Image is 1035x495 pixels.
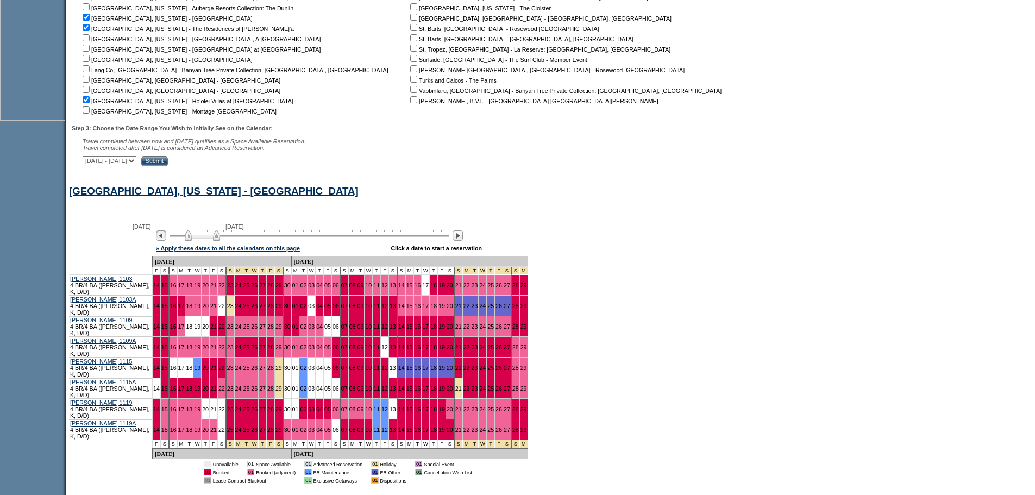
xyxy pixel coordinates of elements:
[398,282,405,289] a: 14
[453,230,463,241] img: Next
[284,282,291,289] a: 30
[308,385,315,392] a: 03
[422,323,429,330] a: 17
[455,303,462,309] a: 21
[161,282,168,289] a: 15
[186,303,192,309] a: 18
[161,303,168,309] a: 15
[259,303,266,309] a: 27
[170,323,177,330] a: 16
[267,385,274,392] a: 28
[141,156,168,166] input: Submit
[447,385,453,392] a: 20
[406,323,413,330] a: 15
[349,344,356,350] a: 08
[324,282,331,289] a: 05
[210,365,217,371] a: 21
[390,385,396,392] a: 13
[415,365,421,371] a: 16
[447,365,453,371] a: 20
[357,344,363,350] a: 09
[520,323,527,330] a: 29
[349,365,356,371] a: 08
[194,303,200,309] a: 19
[275,303,282,309] a: 29
[324,303,331,309] a: 05
[316,365,323,371] a: 04
[504,323,510,330] a: 27
[251,323,258,330] a: 26
[300,303,306,309] a: 02
[406,282,413,289] a: 15
[178,344,185,350] a: 17
[463,303,470,309] a: 22
[438,344,445,350] a: 19
[210,406,217,412] a: 21
[161,406,168,412] a: 15
[381,303,388,309] a: 12
[324,365,331,371] a: 05
[415,323,421,330] a: 16
[520,282,527,289] a: 29
[381,365,388,371] a: 12
[251,344,258,350] a: 26
[455,323,462,330] a: 21
[275,344,282,350] a: 29
[415,344,421,350] a: 16
[284,365,291,371] a: 30
[520,385,527,392] a: 29
[463,385,470,392] a: 22
[430,323,437,330] a: 18
[487,303,494,309] a: 25
[406,344,413,350] a: 15
[210,323,217,330] a: 21
[381,385,388,392] a: 12
[267,365,274,371] a: 28
[495,303,502,309] a: 26
[479,323,486,330] a: 24
[373,282,380,289] a: 11
[202,406,209,412] a: 20
[202,385,209,392] a: 20
[422,365,429,371] a: 17
[381,344,388,350] a: 12
[251,282,258,289] a: 26
[316,323,323,330] a: 04
[156,245,300,252] a: » Apply these dates to all the calendars on this page
[324,323,331,330] a: 05
[227,282,234,289] a: 23
[430,385,437,392] a: 18
[194,406,200,412] a: 19
[373,365,380,371] a: 11
[373,344,380,350] a: 11
[251,303,258,309] a: 26
[455,282,462,289] a: 21
[178,406,185,412] a: 17
[202,303,209,309] a: 20
[235,303,242,309] a: 24
[308,365,315,371] a: 03
[357,282,363,289] a: 09
[487,365,494,371] a: 25
[218,303,225,309] a: 22
[267,303,274,309] a: 28
[365,365,372,371] a: 10
[463,282,470,289] a: 22
[333,385,339,392] a: 06
[300,282,306,289] a: 02
[161,344,168,350] a: 15
[316,385,323,392] a: 04
[202,282,209,289] a: 20
[365,344,372,350] a: 10
[218,385,225,392] a: 22
[153,323,160,330] a: 14
[202,365,209,371] a: 20
[235,323,242,330] a: 24
[422,344,429,350] a: 17
[390,323,396,330] a: 13
[194,282,200,289] a: 19
[357,323,363,330] a: 09
[349,385,356,392] a: 08
[333,303,339,309] a: 06
[170,303,177,309] a: 16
